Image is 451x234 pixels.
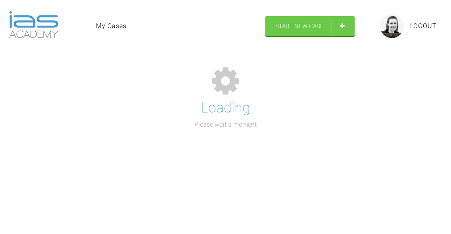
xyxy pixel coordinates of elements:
a: Start New Case [265,16,355,36]
p: Please wait a moment [194,120,257,130]
h1: Loading [201,97,250,120]
span: Start New Case [275,23,324,30]
a: Logout [410,21,437,31]
img: profile.png [380,14,404,38]
a: My Cases [96,21,127,31]
img: logo-light.3e3ef733.png [9,11,58,38]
